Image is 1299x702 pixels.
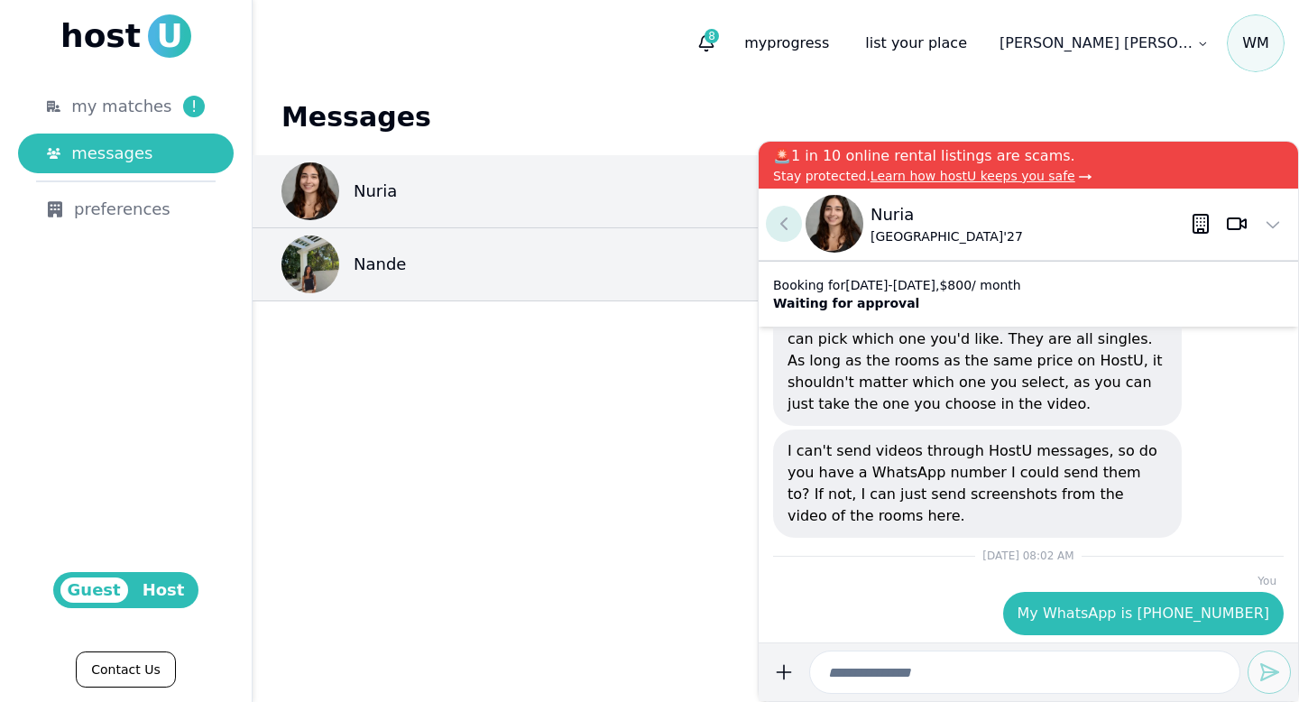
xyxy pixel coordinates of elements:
img: Nuria Rodriguez avatar [806,195,863,253]
p: Nuria [354,179,397,204]
img: Nande Bond avatar [281,236,339,293]
p: Nuria [871,202,1023,227]
a: my matches! [18,87,234,126]
a: list your place [851,25,981,61]
span: host [60,18,141,54]
p: Nande [354,252,406,277]
h1: Messages [281,101,1270,134]
p: You [773,574,1284,588]
span: W M [1227,14,1285,72]
p: Waiting for approval [773,294,1021,312]
div: preferences [47,197,205,222]
button: 8 [690,27,723,60]
img: Nuria Rodriguez avatar [281,162,339,220]
span: Host [135,577,192,603]
span: ! [183,96,205,117]
p: [GEOGRAPHIC_DATA] ' 27 [871,227,1023,245]
span: my matches [71,94,171,119]
a: WM [1227,14,1285,72]
p: progress [730,25,843,61]
a: hostU [60,14,191,58]
span: my [744,34,767,51]
a: preferences [18,189,234,229]
p: Booking for - , $ 800 / month [773,276,1021,294]
span: messages [71,141,152,166]
p: [PERSON_NAME] [PERSON_NAME] [1000,32,1193,54]
p: 🚨1 in 10 online rental listings are scams. [773,145,1284,167]
span: [DATE] [845,278,888,292]
a: Contact Us [76,651,175,688]
span: [DATE] [893,278,935,292]
span: 8 [705,29,719,43]
p: I can't send videos through HostU messages, so do you have a WhatsApp number I could send them to... [788,440,1167,527]
span: [DATE] 08:02 AM [982,550,1073,562]
span: Guest [60,577,128,603]
p: My WhatsApp is [PHONE_NUMBER] [1018,603,1269,624]
p: Stay protected. [773,167,1284,185]
p: Sorry for the delay! Sounds great! I can try to send you a video of the available rooms on here, ... [788,285,1167,415]
a: [PERSON_NAME] [PERSON_NAME] [989,25,1220,61]
span: Learn how hostU keeps you safe [871,169,1075,183]
span: U [148,14,191,58]
a: messages [18,134,234,173]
